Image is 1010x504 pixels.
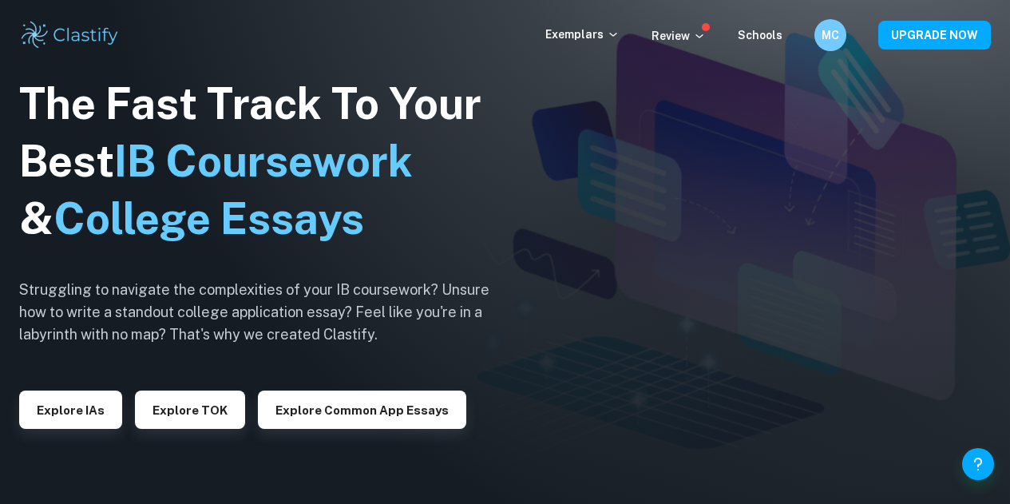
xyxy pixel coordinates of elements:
img: Clastify logo [19,19,121,51]
button: Explore TOK [135,391,245,429]
span: College Essays [53,193,364,244]
button: Explore IAs [19,391,122,429]
a: Explore Common App essays [258,402,466,417]
h6: MC [822,26,840,44]
a: Schools [738,29,782,42]
p: Exemplars [545,26,620,43]
span: IB Coursework [114,136,413,186]
button: Explore Common App essays [258,391,466,429]
a: Explore IAs [19,402,122,417]
h1: The Fast Track To Your Best & [19,75,514,248]
p: Review [652,27,706,45]
button: MC [814,19,846,51]
button: UPGRADE NOW [878,21,991,50]
button: Help and Feedback [962,448,994,480]
a: Explore TOK [135,402,245,417]
h6: Struggling to navigate the complexities of your IB coursework? Unsure how to write a standout col... [19,279,514,346]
